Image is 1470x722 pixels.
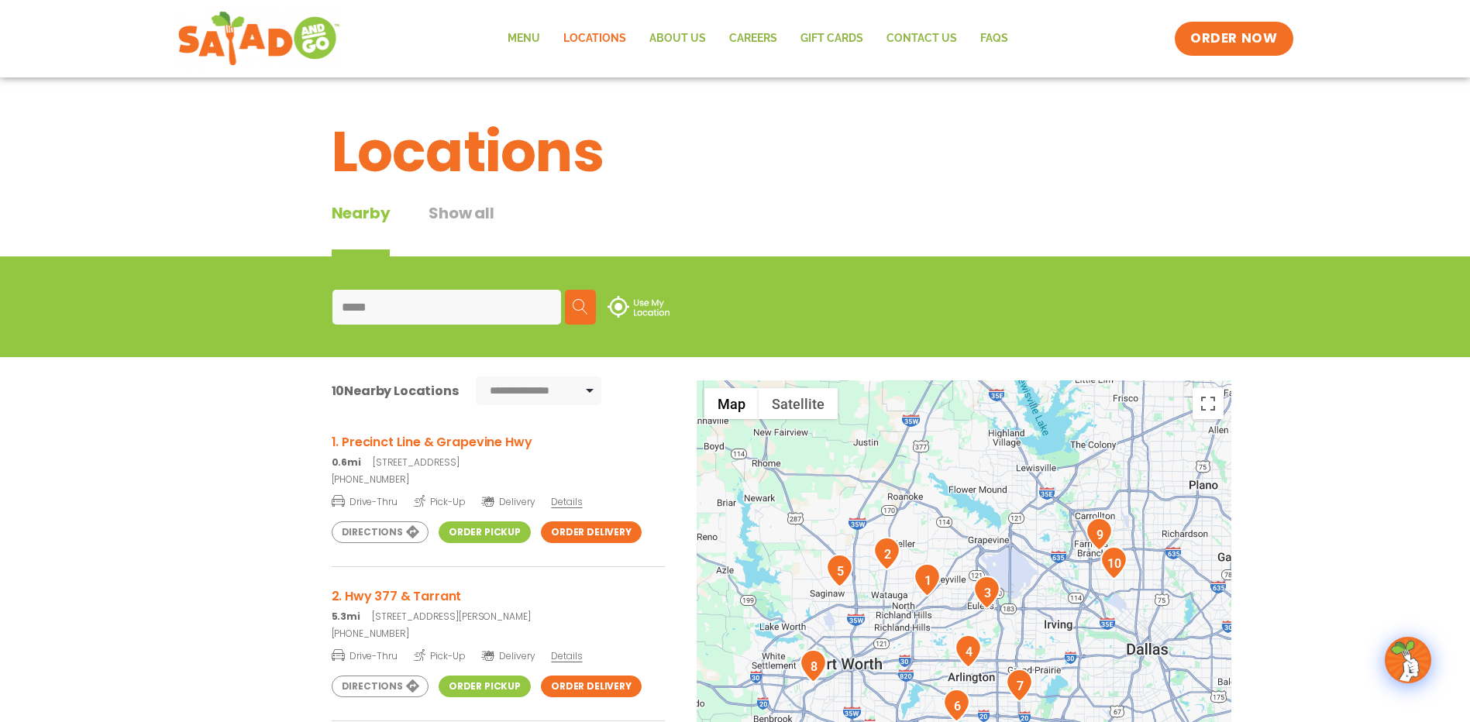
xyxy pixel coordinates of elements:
img: new-SAG-logo-768×292 [177,8,341,70]
div: 7 [1006,669,1033,702]
div: 10 [1100,546,1127,579]
button: Show satellite imagery [759,388,838,419]
a: About Us [638,21,718,57]
a: 2. Hwy 377 & Tarrant 5.3mi[STREET_ADDRESS][PERSON_NAME] [332,586,665,624]
div: 1 [914,563,941,597]
h3: 2. Hwy 377 & Tarrant [332,586,665,606]
img: use-location.svg [608,296,670,318]
a: FAQs [969,21,1020,57]
div: Nearby [332,201,391,256]
h1: Locations [332,110,1139,194]
img: search.svg [573,299,588,315]
button: Toggle fullscreen view [1193,388,1224,419]
h3: 1. Precinct Line & Grapevine Hwy [332,432,665,452]
nav: Menu [496,21,1020,57]
a: Drive-Thru Pick-Up Delivery Details [332,644,665,663]
a: [PHONE_NUMBER] [332,473,665,486]
a: Order Delivery [541,676,642,697]
a: Directions [332,676,429,697]
a: Directions [332,521,429,543]
a: Careers [718,21,789,57]
div: 8 [800,649,827,682]
strong: 0.6mi [332,456,361,469]
a: Order Pickup [439,676,531,697]
a: 1. Precinct Line & Grapevine Hwy 0.6mi[STREET_ADDRESS] [332,432,665,469]
a: Order Pickup [439,521,531,543]
span: Pick-Up [414,648,466,663]
a: Drive-Thru Pick-Up Delivery Details [332,490,665,509]
span: Drive-Thru [332,648,398,663]
span: Pick-Up [414,493,466,509]
a: Menu [496,21,552,57]
span: Details [551,649,582,662]
span: Drive-Thru [332,493,398,509]
div: 4 [955,634,982,668]
div: Nearby Locations [332,381,459,401]
p: [STREET_ADDRESS] [332,456,665,469]
a: ORDER NOW [1175,22,1293,56]
a: GIFT CARDS [789,21,875,57]
div: Tabbed content [332,201,533,256]
div: 6 [943,689,970,722]
div: 2 [873,537,900,570]
span: Delivery [481,495,535,509]
div: 9 [1086,517,1113,551]
strong: 5.3mi [332,610,360,623]
div: 5 [826,554,853,587]
span: ORDER NOW [1190,29,1277,48]
a: Order Delivery [541,521,642,543]
span: 10 [332,382,345,400]
button: Show all [429,201,494,256]
div: 3 [973,576,1000,609]
a: Contact Us [875,21,969,57]
p: [STREET_ADDRESS][PERSON_NAME] [332,610,665,624]
a: Locations [552,21,638,57]
img: wpChatIcon [1386,638,1430,682]
span: Delivery [481,649,535,663]
span: Details [551,495,582,508]
a: [PHONE_NUMBER] [332,627,665,641]
button: Show street map [704,388,759,419]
